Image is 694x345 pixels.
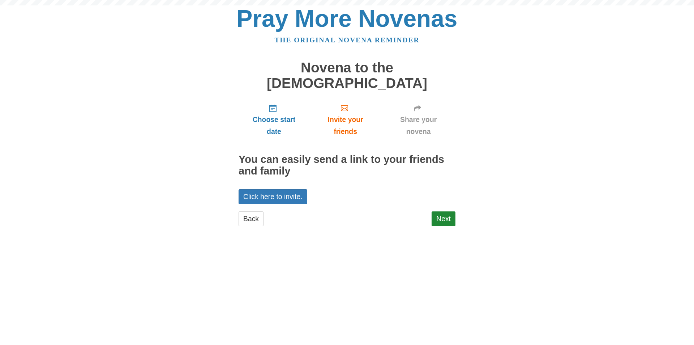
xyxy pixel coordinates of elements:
[239,211,264,226] a: Back
[239,154,455,177] h2: You can easily send a link to your friends and family
[246,114,302,138] span: Choose start date
[317,114,374,138] span: Invite your friends
[432,211,455,226] a: Next
[309,98,381,141] a: Invite your friends
[239,98,309,141] a: Choose start date
[275,36,420,44] a: The original novena reminder
[237,5,458,32] a: Pray More Novenas
[239,189,307,204] a: Click here to invite.
[381,98,455,141] a: Share your novena
[389,114,448,138] span: Share your novena
[239,60,455,91] h1: Novena to the [DEMOGRAPHIC_DATA]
